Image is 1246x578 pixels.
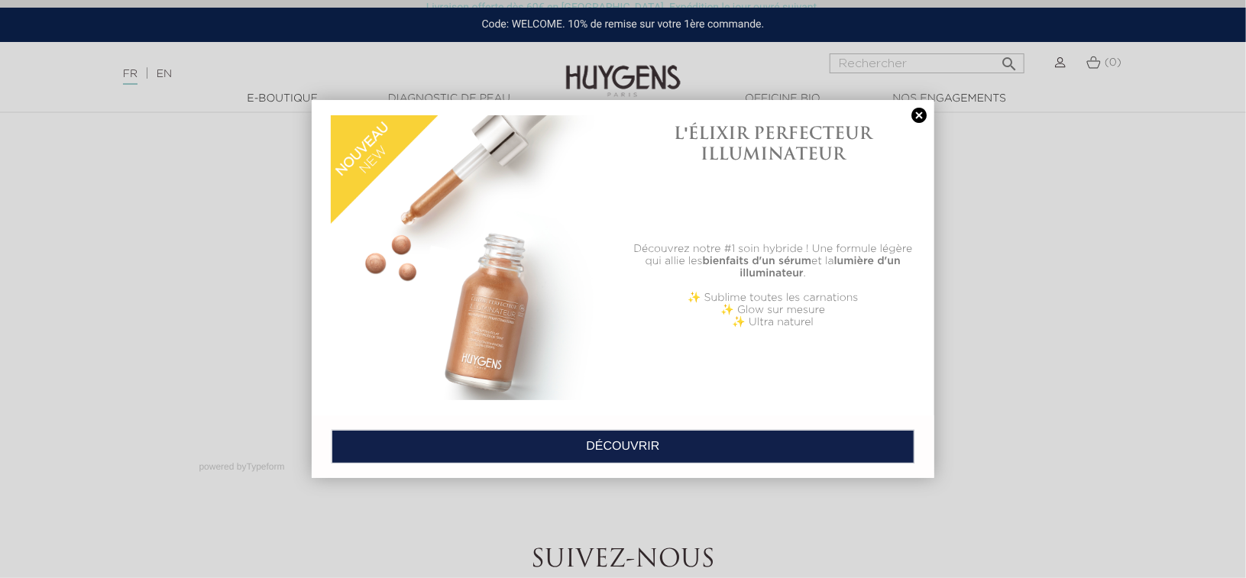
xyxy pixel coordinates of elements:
b: lumière d'un illuminateur [740,256,901,279]
a: DÉCOUVRIR [332,430,915,463]
p: ✨ Glow sur mesure [631,304,916,316]
h1: L'ÉLIXIR PERFECTEUR ILLUMINATEUR [631,123,916,163]
p: ✨ Ultra naturel [631,316,916,328]
p: Découvrez notre #1 soin hybride ! Une formule légère qui allie les et la . [631,243,916,279]
b: bienfaits d'un sérum [703,256,812,266]
p: ✨ Sublime toutes les carnations [631,292,916,304]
